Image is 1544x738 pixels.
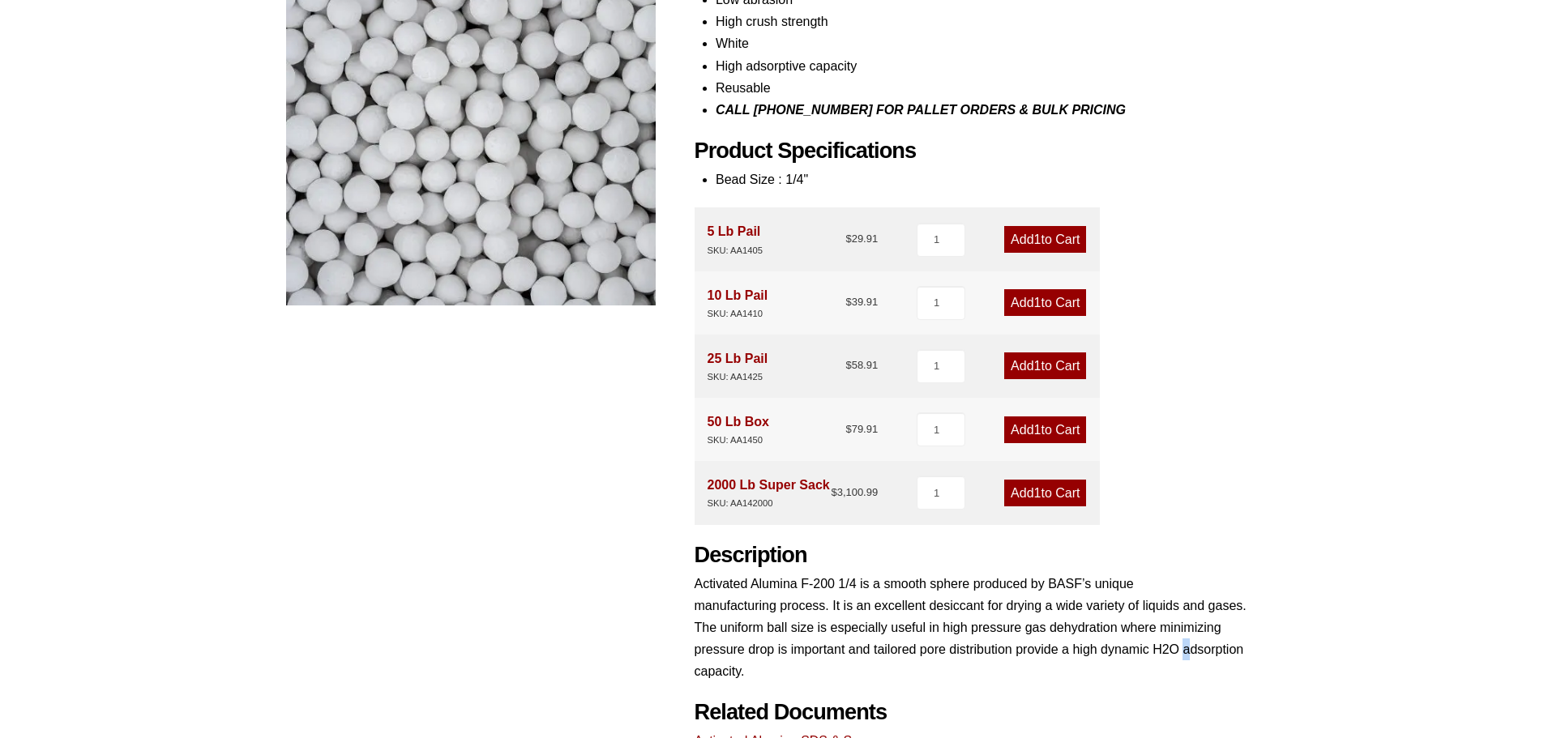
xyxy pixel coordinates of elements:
[1004,226,1086,253] a: Add1to Cart
[831,486,836,498] span: $
[1004,416,1086,443] a: Add1to Cart
[845,296,851,308] span: $
[708,411,769,448] div: 50 Lb Box
[1004,480,1086,506] a: Add1to Cart
[708,220,763,258] div: 5 Lb Pail
[845,232,851,245] span: $
[716,32,1259,54] li: White
[695,542,1259,569] h2: Description
[708,474,830,511] div: 2000 Lb Super Sack
[1004,289,1086,316] a: Add1to Cart
[1004,352,1086,379] a: Add1to Cart
[708,348,768,385] div: 25 Lb Pail
[708,369,768,385] div: SKU: AA1425
[845,296,878,308] bdi: 39.91
[716,169,1259,190] li: Bead Size : 1/4"
[716,103,1126,117] i: CALL [PHONE_NUMBER] FOR PALLET ORDERS & BULK PRICING
[845,232,878,245] bdi: 29.91
[845,423,851,435] span: $
[695,138,1259,164] h2: Product Specifications
[831,486,878,498] bdi: 3,100.99
[845,423,878,435] bdi: 79.91
[716,11,1259,32] li: High crush strength
[708,284,768,322] div: 10 Lb Pail
[1034,296,1041,309] span: 1
[695,573,1259,683] p: Activated Alumina F-200 1/4 is a smooth sphere produced by BASF’s unique manufacturing process. I...
[1034,486,1041,500] span: 1
[708,496,830,511] div: SKU: AA142000
[845,359,851,371] span: $
[708,306,768,322] div: SKU: AA1410
[708,433,769,448] div: SKU: AA1450
[1034,359,1041,373] span: 1
[1034,232,1041,246] span: 1
[708,243,763,258] div: SKU: AA1405
[716,77,1259,99] li: Reusable
[1034,423,1041,437] span: 1
[716,55,1259,77] li: High adsorptive capacity
[845,359,878,371] bdi: 58.91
